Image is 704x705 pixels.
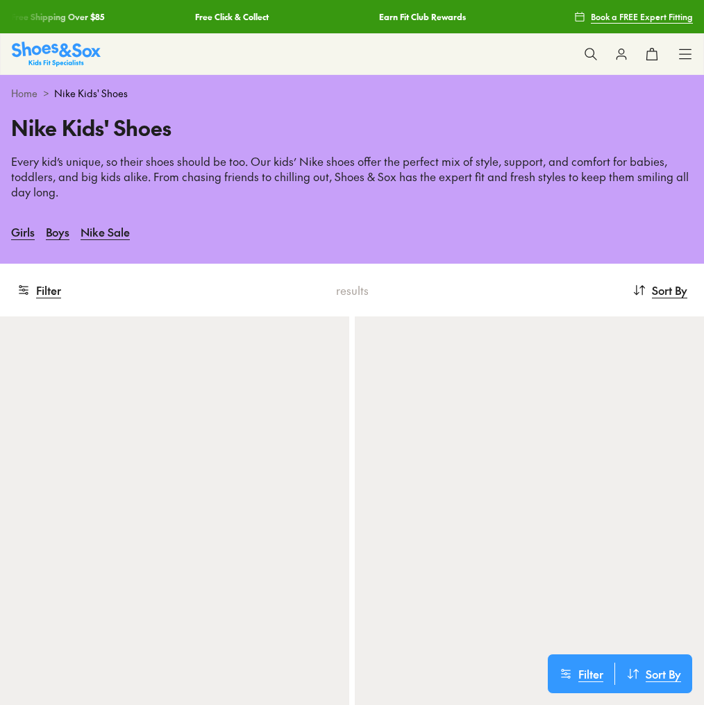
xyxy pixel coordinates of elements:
[652,282,687,298] span: Sort By
[11,216,35,247] a: Girls
[615,663,692,685] button: Sort By
[646,665,681,682] span: Sort By
[632,275,687,305] button: Sort By
[12,42,101,66] img: SNS_Logo_Responsive.svg
[591,10,693,23] span: Book a FREE Expert Fitting
[11,86,693,101] div: >
[574,4,693,29] a: Book a FREE Expert Fitting
[11,86,37,101] a: Home
[548,663,614,685] button: Filter
[81,216,130,247] a: Nike Sale
[46,216,69,247] a: Boys
[12,42,101,66] a: Shoes & Sox
[54,86,128,101] span: Nike Kids' Shoes
[17,275,61,305] button: Filter
[11,112,693,143] h1: Nike Kids' Shoes
[11,154,693,200] p: Every kid’s unique, so their shoes should be too. Our kids’ Nike shoes offer the perfect mix of s...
